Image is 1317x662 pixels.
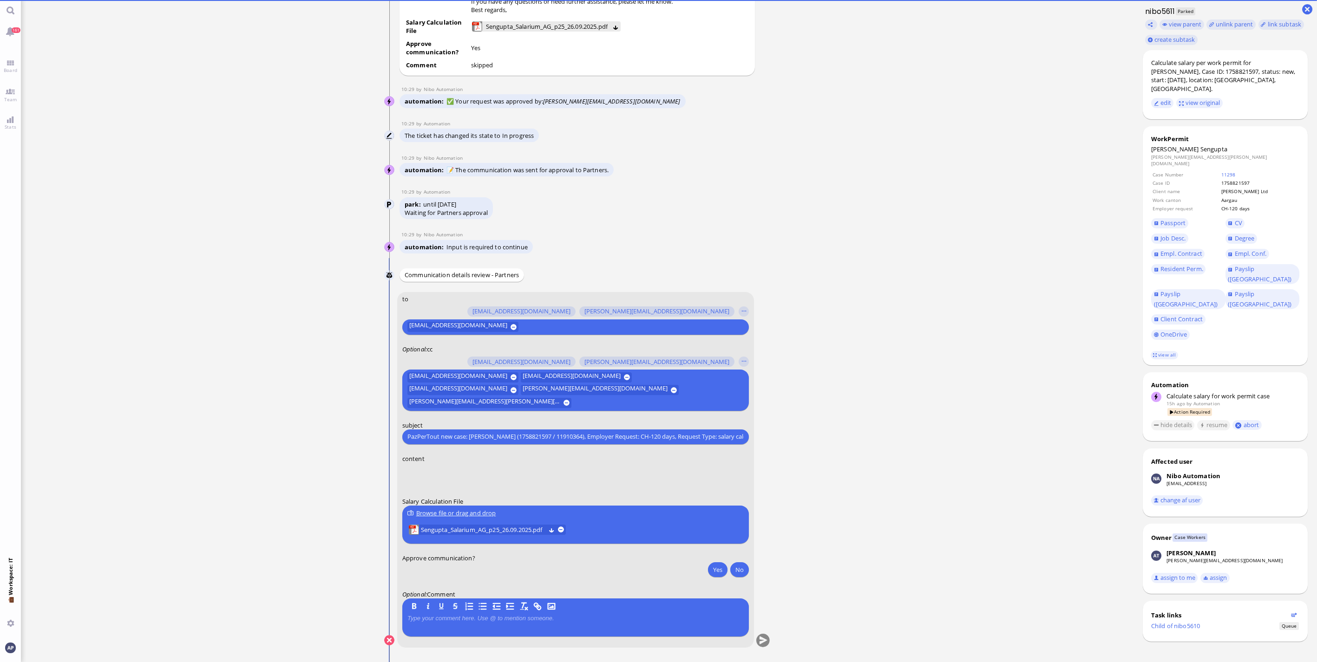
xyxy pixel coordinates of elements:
span: Empl. Contract [1160,249,1202,258]
button: assign [1200,573,1230,583]
button: abort [1232,420,1262,430]
img: Sengupta_Salarium_AG_p25_26.09.2025.pdf [472,21,482,32]
a: Resident Perm. [1151,264,1206,274]
span: Empl. Conf. [1235,249,1266,258]
div: Nibo Automation [1166,472,1220,480]
span: ✅ Your request was approved by: [446,97,680,105]
span: Case Workers [1173,533,1207,541]
span: Optional [402,345,426,353]
img: Sengupta_Salarium_AG_p25_26.09.2025.pdf [408,525,419,535]
span: Stats [2,123,19,130]
td: 1758821597 [1221,179,1298,187]
span: 💼 Workspace: IT [7,595,14,616]
td: Case Number [1152,171,1220,178]
span: 161 [12,27,20,33]
span: Client Contract [1160,315,1203,323]
span: 10:29 [401,86,416,92]
span: Optional [402,590,426,598]
button: change af user [1151,495,1203,506]
span: by [416,231,424,238]
span: [PERSON_NAME][EMAIL_ADDRESS][DOMAIN_NAME] [584,358,729,366]
button: U [436,601,446,611]
em: : [402,590,427,598]
span: Status [1279,622,1298,630]
span: [EMAIL_ADDRESS][DOMAIN_NAME] [409,372,507,383]
span: 10:29 [401,231,416,238]
td: Client name [1152,188,1220,195]
span: [PERSON_NAME][EMAIL_ADDRESS][DOMAIN_NAME] [584,308,729,315]
a: OneDrive [1151,330,1190,340]
img: Automation [385,200,395,210]
td: Work canton [1152,196,1220,204]
span: Action Required [1167,408,1212,416]
button: [EMAIL_ADDRESS][DOMAIN_NAME] [521,372,632,383]
button: Copy ticket nibo5611 link to clipboard [1145,19,1157,30]
span: automation [405,243,446,251]
div: Calculate salary for work permit case [1166,392,1299,400]
span: to [402,295,408,303]
a: CV [1225,218,1245,228]
button: No [730,562,749,577]
span: subject [402,421,423,429]
img: Nibo Automation [385,165,395,175]
button: [EMAIL_ADDRESS][DOMAIN_NAME] [407,322,518,332]
span: content [402,454,425,463]
span: Yes [471,44,480,52]
div: Calculate salary per work permit for [PERSON_NAME], Case ID: 1758821597, status: new, start: [DAT... [1151,58,1299,93]
span: [EMAIL_ADDRESS][DOMAIN_NAME] [409,385,507,395]
td: Employer request [1152,205,1220,212]
span: [DATE] [438,200,456,208]
span: Board [1,67,20,73]
dd: [PERSON_NAME][EMAIL_ADDRESS][PERSON_NAME][DOMAIN_NAME] [1151,154,1299,167]
span: The ticket has changed its state to In progress [405,131,534,140]
div: Communication details review - Partners [400,268,524,282]
span: automation@bluelakelegal.com [424,120,450,127]
a: Job Desc. [1151,234,1188,244]
span: [EMAIL_ADDRESS][DOMAIN_NAME] [409,322,507,332]
div: Automation [1151,381,1299,389]
span: 10:29 [401,120,416,127]
span: Sengupta_Salarium_AG_p25_26.09.2025.pdf [420,525,545,535]
span: Passport [1160,219,1186,227]
button: Show flow diagram [1291,612,1297,618]
a: view all [1151,351,1178,359]
span: 15h ago [1166,400,1185,407]
span: [PERSON_NAME][EMAIL_ADDRESS][DOMAIN_NAME] [523,385,668,395]
button: create subtask [1145,35,1198,45]
span: by [416,86,424,92]
button: [PERSON_NAME][EMAIL_ADDRESS][DOMAIN_NAME] [579,357,734,367]
img: Anusha Thakur [1151,551,1161,561]
a: Child of nibo5610 [1151,622,1200,630]
div: Task links [1151,611,1288,619]
button: S [450,601,460,611]
span: 📝 The communication was sent for approval to Partners. [446,166,609,174]
span: by [416,188,424,195]
a: Payslip ([GEOGRAPHIC_DATA]) [1225,289,1300,309]
button: view parent [1160,19,1204,30]
div: Owner [1151,533,1172,542]
button: Download Sengupta_Salarium_AG_p25_26.09.2025.pdf [548,526,554,532]
span: Salary Calculation File [402,498,463,506]
span: by [416,120,424,127]
a: Empl. Conf. [1225,249,1269,259]
span: Resident Perm. [1160,265,1203,273]
a: [EMAIL_ADDRESS] [1166,480,1206,487]
span: Input is required to continue [446,243,528,251]
img: You [5,643,15,653]
img: Nibo Automation [1151,474,1161,484]
a: Payslip ([GEOGRAPHIC_DATA]) [1225,264,1300,284]
span: [PERSON_NAME] [1151,145,1199,153]
span: by [1186,400,1192,407]
button: [EMAIL_ADDRESS][DOMAIN_NAME] [407,385,518,395]
button: [EMAIL_ADDRESS][DOMAIN_NAME] [467,306,576,317]
span: Comment [427,590,455,598]
span: [EMAIL_ADDRESS][DOMAIN_NAME] [472,358,570,366]
span: Job Desc. [1160,234,1186,242]
span: Sengupta_Salarium_AG_p25_26.09.2025.pdf [486,21,608,32]
a: Client Contract [1151,314,1206,325]
td: CH-120 days [1221,205,1298,212]
a: Empl. Contract [1151,249,1205,259]
button: [PERSON_NAME][EMAIL_ADDRESS][PERSON_NAME][DOMAIN_NAME] [407,398,571,408]
span: link subtask [1268,20,1302,28]
button: hide details [1151,420,1195,430]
